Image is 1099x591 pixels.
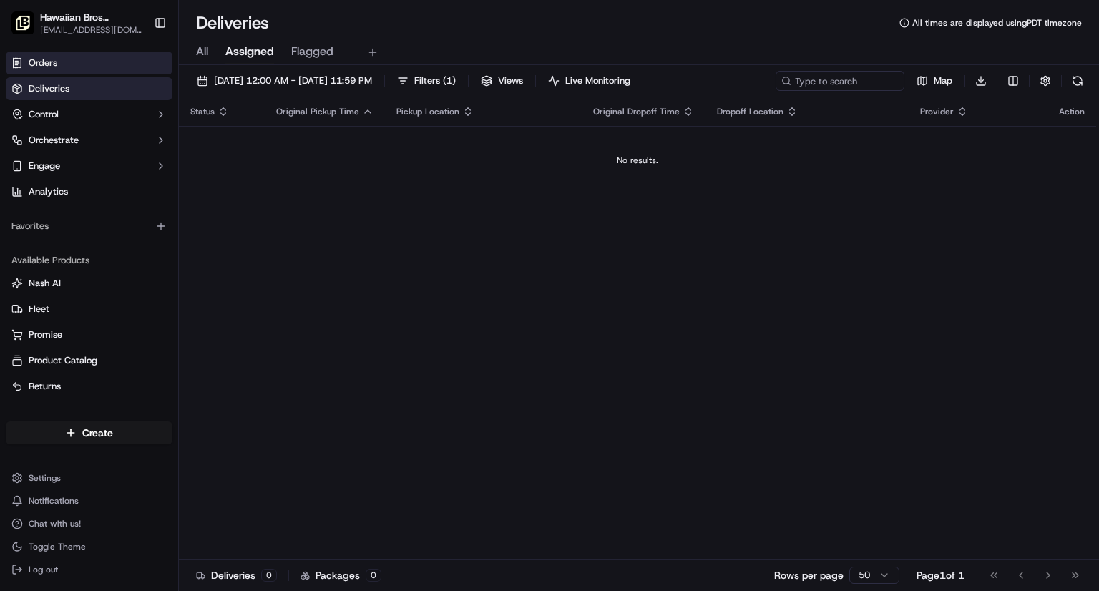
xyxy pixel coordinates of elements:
[6,272,172,295] button: Nash AI
[291,43,333,60] span: Flagged
[14,137,40,162] img: 1736555255976-a54dd68f-1ca7-489b-9aae-adbdc363a1c4
[11,328,167,341] a: Promise
[6,155,172,177] button: Engage
[593,106,680,117] span: Original Dropoff Time
[917,568,964,582] div: Page 1 of 1
[29,108,59,121] span: Control
[774,568,844,582] p: Rows per page
[101,242,173,253] a: Powered byPylon
[49,151,181,162] div: We're available if you need us!
[443,74,456,87] span: ( 1 )
[29,328,62,341] span: Promise
[6,249,172,272] div: Available Products
[6,129,172,152] button: Orchestrate
[542,71,637,91] button: Live Monitoring
[29,472,61,484] span: Settings
[196,43,208,60] span: All
[6,375,172,398] button: Returns
[190,71,378,91] button: [DATE] 12:00 AM - [DATE] 11:59 PM
[185,155,1090,166] div: No results.
[396,106,459,117] span: Pickup Location
[1068,71,1088,91] button: Refresh
[9,202,115,228] a: 📗Knowledge Base
[29,495,79,507] span: Notifications
[6,349,172,372] button: Product Catalog
[115,202,235,228] a: 💻API Documentation
[474,71,529,91] button: Views
[29,160,60,172] span: Engage
[6,421,172,444] button: Create
[142,243,173,253] span: Pylon
[29,564,58,575] span: Log out
[29,57,57,69] span: Orders
[414,74,456,87] span: Filters
[214,74,372,87] span: [DATE] 12:00 AM - [DATE] 11:59 PM
[920,106,954,117] span: Provider
[11,354,167,367] a: Product Catalog
[14,14,43,43] img: Nash
[40,24,142,36] button: [EMAIL_ADDRESS][DOMAIN_NAME]
[934,74,952,87] span: Map
[225,43,274,60] span: Assigned
[6,323,172,346] button: Promise
[6,103,172,126] button: Control
[6,77,172,100] a: Deliveries
[565,74,630,87] span: Live Monitoring
[40,10,142,24] button: Hawaiian Bros ([GEOGRAPHIC_DATA] OR GK)
[49,137,235,151] div: Start new chat
[11,11,34,34] img: Hawaiian Bros (Portland OR GK)
[82,426,113,440] span: Create
[391,71,462,91] button: Filters(1)
[276,106,359,117] span: Original Pickup Time
[29,541,86,552] span: Toggle Theme
[29,354,97,367] span: Product Catalog
[6,215,172,238] div: Favorites
[29,303,49,316] span: Fleet
[261,569,277,582] div: 0
[37,92,258,107] input: Got a question? Start typing here...
[6,298,172,321] button: Fleet
[29,518,81,529] span: Chat with us!
[1059,106,1085,117] div: Action
[190,106,215,117] span: Status
[6,491,172,511] button: Notifications
[717,106,783,117] span: Dropoff Location
[29,185,68,198] span: Analytics
[29,82,69,95] span: Deliveries
[6,180,172,203] a: Analytics
[121,209,132,220] div: 💻
[135,207,230,222] span: API Documentation
[6,537,172,557] button: Toggle Theme
[6,52,172,74] a: Orders
[29,134,79,147] span: Orchestrate
[776,71,904,91] input: Type to search
[14,209,26,220] div: 📗
[196,568,277,582] div: Deliveries
[29,207,109,222] span: Knowledge Base
[14,57,260,80] p: Welcome 👋
[29,277,61,290] span: Nash AI
[11,277,167,290] a: Nash AI
[301,568,381,582] div: Packages
[11,303,167,316] a: Fleet
[11,380,167,393] a: Returns
[6,6,148,40] button: Hawaiian Bros (Portland OR GK)Hawaiian Bros ([GEOGRAPHIC_DATA] OR GK)[EMAIL_ADDRESS][DOMAIN_NAME]
[498,74,523,87] span: Views
[6,514,172,534] button: Chat with us!
[910,71,959,91] button: Map
[243,141,260,158] button: Start new chat
[6,560,172,580] button: Log out
[912,17,1082,29] span: All times are displayed using PDT timezone
[6,468,172,488] button: Settings
[366,569,381,582] div: 0
[29,380,61,393] span: Returns
[196,11,269,34] h1: Deliveries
